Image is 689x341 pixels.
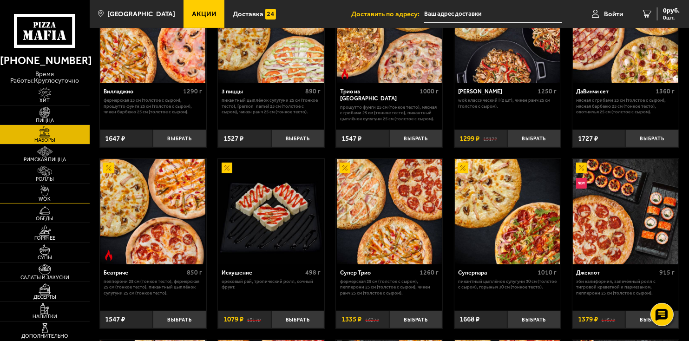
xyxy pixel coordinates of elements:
span: 1547 ₽ [105,316,125,323]
span: 1647 ₽ [105,135,125,142]
button: Выбрать [625,130,679,147]
a: АкционныйСуперпара [454,159,561,264]
p: Фермерская 25 см (толстое с сыром), Прошутто Фунги 25 см (толстое с сыром), Чикен Барбекю 25 см (... [104,98,202,115]
span: 890 г [305,87,321,95]
img: Острое блюдо [340,69,350,79]
span: 1260 г [420,269,439,276]
img: Акционный [340,163,350,173]
img: Акционный [222,163,232,173]
span: [GEOGRAPHIC_DATA] [107,11,175,18]
img: Акционный [458,163,468,173]
button: Выбрать [389,311,443,328]
span: Акции [192,11,217,18]
p: Эби Калифорния, Запечённый ролл с тигровой креветкой и пармезаном, Пепперони 25 см (толстое с сыр... [576,279,675,296]
span: 498 г [305,269,321,276]
s: 1627 ₽ [365,316,379,323]
p: Пепперони 25 см (тонкое тесто), Фермерская 25 см (тонкое тесто), Пикантный цыплёнок сулугуни 25 с... [104,279,202,296]
p: Мясная с грибами 25 см (толстое с сыром), Мясная Барбекю 25 см (тонкое тесто), Охотничья 25 см (т... [576,98,675,115]
span: 1335 ₽ [341,316,361,323]
button: Выбрать [507,311,561,328]
p: Фермерская 25 см (толстое с сыром), Пепперони 25 см (толстое с сыром), Чикен Ранч 25 см (толстое ... [340,279,439,296]
span: 1250 г [538,87,557,95]
img: Новинка [576,178,587,189]
span: 1010 г [538,269,557,276]
div: Беатриче [104,269,184,276]
span: 1290 г [183,87,202,95]
span: 915 г [660,269,675,276]
a: АкционныйСупер Трио [336,159,442,264]
span: 0 руб. [663,7,680,14]
div: Вилладжио [104,88,181,95]
img: Острое блюдо [103,250,114,261]
img: Акционный [576,163,587,173]
div: ДаВинчи сет [576,88,653,95]
div: Трио из [GEOGRAPHIC_DATA] [340,88,417,102]
img: Супер Трио [337,159,442,264]
button: Выбрать [271,130,325,147]
span: Доставка [233,11,263,18]
img: Искушение [218,159,323,264]
div: Джекпот [576,269,657,276]
input: Ваш адрес доставки [424,6,562,23]
div: 3 пиццы [222,88,302,95]
img: Суперпара [455,159,560,264]
p: Ореховый рай, Тропический ролл, Сочный фрукт. [222,279,320,290]
a: АкционныйИскушение [218,159,324,264]
s: 1317 ₽ [247,316,261,323]
p: Пикантный цыплёнок сулугуни 25 см (тонкое тесто), [PERSON_NAME] 25 см (толстое с сыром), Чикен Ра... [222,98,320,115]
span: 1079 ₽ [223,316,243,323]
div: Искушение [222,269,302,276]
p: Wok классический L (2 шт), Чикен Ранч 25 см (толстое с сыром). [458,98,557,109]
span: 1668 ₽ [459,316,479,323]
s: 1517 ₽ [483,135,497,142]
div: Супер Трио [340,269,417,276]
span: 0 шт. [663,15,680,20]
div: [PERSON_NAME] [458,88,535,95]
button: Выбрать [271,311,325,328]
img: 15daf4d41897b9f0e9f617042186c801.svg [265,9,276,20]
img: Джекпот [573,159,678,264]
s: 1757 ₽ [601,316,615,323]
span: Войти [604,11,623,18]
a: АкционныйНовинкаДжекпот [572,159,679,264]
span: Санкт-Петербург, улица Черняховского, 1/63 [424,6,562,23]
div: Суперпара [458,269,535,276]
span: 1547 ₽ [341,135,361,142]
span: 1727 ₽ [578,135,598,142]
button: Выбрать [625,311,679,328]
span: 1360 г [656,87,675,95]
span: Доставить по адресу: [351,11,424,18]
span: 1379 ₽ [578,316,598,323]
span: 1000 г [420,87,439,95]
button: Выбрать [389,130,443,147]
p: Пикантный цыплёнок сулугуни 30 см (толстое с сыром), Горыныч 30 см (тонкое тесто). [458,279,557,290]
img: Акционный [103,163,114,173]
span: 850 г [187,269,202,276]
button: Выбрать [153,311,206,328]
button: Выбрать [507,130,561,147]
button: Выбрать [153,130,206,147]
span: 1299 ₽ [459,135,479,142]
span: 1527 ₽ [223,135,243,142]
a: АкционныйОстрое блюдоБеатриче [100,159,206,264]
img: Беатриче [100,159,205,264]
p: Прошутто Фунги 25 см (тонкое тесто), Мясная с грибами 25 см (тонкое тесто), Пикантный цыплёнок су... [340,105,439,122]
